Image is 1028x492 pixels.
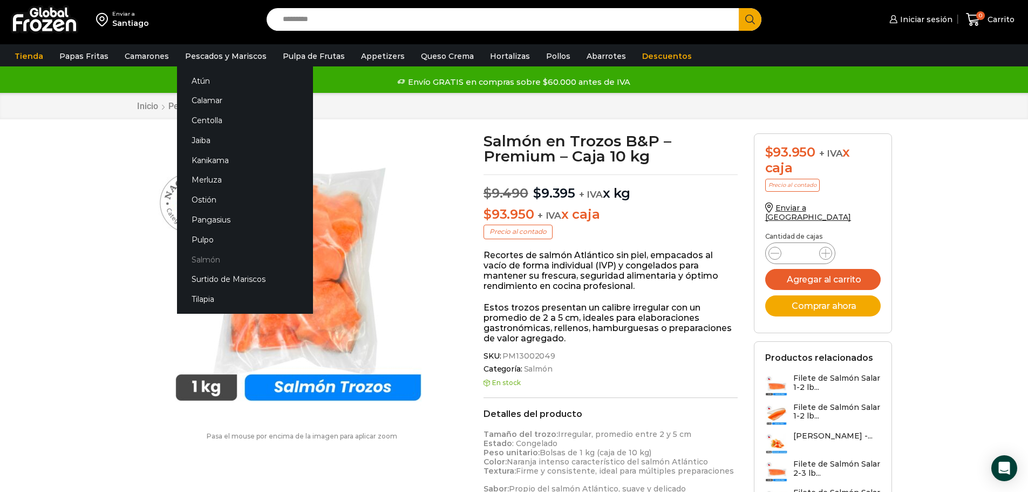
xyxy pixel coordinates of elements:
a: [PERSON_NAME] -... [765,432,873,454]
p: Cantidad de cajas [765,233,881,240]
strong: Tamaño del trozo: [484,429,558,439]
h3: [PERSON_NAME] -... [793,432,873,441]
a: Pangasius [177,210,313,230]
a: Camarones [119,46,174,66]
a: Kanikama [177,150,313,170]
span: $ [765,144,773,160]
a: Queso Crema [416,46,479,66]
a: Hortalizas [485,46,535,66]
bdi: 9.490 [484,185,528,201]
span: $ [533,185,541,201]
a: Pollos [541,46,576,66]
a: Abarrotes [581,46,631,66]
p: Recortes de salmón Atlántico sin piel, empacados al vacío de forma individual (IVP) y congelados ... [484,250,738,292]
img: address-field-icon.svg [96,10,112,29]
div: Open Intercom Messenger [991,455,1017,481]
p: Precio al contado [484,225,553,239]
a: Jaiba [177,130,313,150]
a: Appetizers [356,46,410,66]
span: + IVA [537,210,561,221]
span: + IVA [579,189,603,200]
nav: Breadcrumb [137,101,291,111]
p: x caja [484,207,738,223]
a: Enviar a [GEOGRAPHIC_DATA] [765,203,852,222]
div: Enviar a [112,10,149,18]
span: Categoría: [484,365,738,374]
a: Ostión [177,190,313,210]
strong: Textura: [484,466,516,476]
a: Tienda [9,46,49,66]
h2: Productos relacionados [765,353,873,363]
a: Pulpa de Frutas [277,46,350,66]
div: x caja [765,145,881,176]
span: $ [484,206,492,222]
p: Pasa el mouse por encima de la imagen para aplicar zoom [137,433,468,440]
span: Iniciar sesión [897,14,952,25]
a: Surtido de Mariscos [177,269,313,289]
span: Carrito [985,14,1015,25]
h2: Detalles del producto [484,409,738,419]
a: Atún [177,71,313,91]
bdi: 93.950 [765,144,815,160]
a: Filete de Salmón Salar 2-3 lb... [765,460,881,483]
span: PM13002049 [501,352,555,361]
input: Product quantity [790,246,811,261]
a: Pescados y Mariscos [180,46,272,66]
a: Merluza [177,170,313,190]
strong: Peso unitario: [484,448,540,457]
button: Search button [739,8,761,31]
h3: Filete de Salmón Salar 2-3 lb... [793,460,881,478]
a: Descuentos [637,46,697,66]
a: Tilapia [177,289,313,309]
a: Salmón [177,250,313,269]
div: Santiago [112,18,149,29]
p: Precio al contado [765,179,820,192]
a: Filete de Salmón Salar 1-2 lb... [765,374,881,397]
button: Agregar al carrito [765,269,881,290]
a: Centolla [177,111,313,131]
span: SKU: [484,352,738,361]
a: Salmón [522,365,553,374]
strong: Estado [484,439,512,448]
span: $ [484,185,492,201]
a: Inicio [137,101,159,111]
span: + IVA [819,148,843,159]
a: Filete de Salmón Salar 1-2 lb... [765,403,881,426]
h3: Filete de Salmón Salar 1-2 lb... [793,403,881,421]
a: Papas Fritas [54,46,114,66]
p: En stock [484,379,738,387]
a: 0 Carrito [963,7,1017,32]
a: Pulpo [177,230,313,250]
span: 0 [976,11,985,20]
h3: Filete de Salmón Salar 1-2 lb... [793,374,881,392]
a: Calamar [177,91,313,111]
p: Estos trozos presentan un calibre irregular con un promedio de 2 a 5 cm, ideales para elaboracion... [484,302,738,344]
bdi: 93.950 [484,206,534,222]
a: Iniciar sesión [887,9,952,30]
bdi: 9.395 [533,185,575,201]
p: x kg [484,174,738,201]
h1: Salmón en Trozos B&P – Premium – Caja 10 kg [484,133,738,164]
img: salmon trozos premium [137,133,460,422]
button: Comprar ahora [765,295,881,316]
strong: Color: [484,457,507,467]
a: Pescados y Mariscos [168,101,251,111]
